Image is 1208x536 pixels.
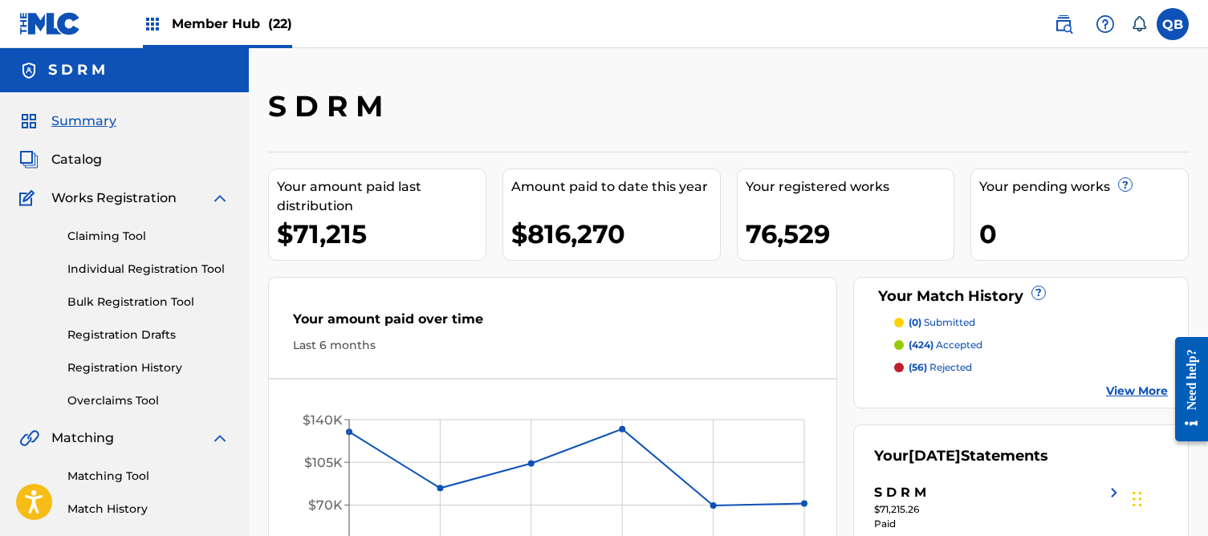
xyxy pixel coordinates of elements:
[874,483,926,502] div: S D R M
[1096,14,1115,34] img: help
[277,177,486,216] div: Your amount paid last distribution
[143,14,162,34] img: Top Rightsholders
[511,216,720,252] div: $816,270
[48,61,105,79] h5: S D R M
[894,360,1168,375] a: (56) rejected
[67,294,230,311] a: Bulk Registration Tool
[19,189,40,208] img: Works Registration
[19,12,81,35] img: MLC Logo
[51,112,116,131] span: Summary
[1157,8,1189,40] div: User Menu
[874,445,1048,467] div: Your Statements
[894,338,1168,352] a: (424) accepted
[1119,178,1132,191] span: ?
[67,228,230,245] a: Claiming Tool
[67,261,230,278] a: Individual Registration Tool
[67,392,230,409] a: Overclaims Tool
[746,177,954,197] div: Your registered works
[1128,459,1208,536] iframe: Chat Widget
[1131,16,1147,32] div: Notifications
[1163,325,1208,454] iframe: Resource Center
[1089,8,1121,40] div: Help
[909,447,961,465] span: [DATE]
[67,468,230,485] a: Matching Tool
[277,216,486,252] div: $71,215
[874,286,1168,307] div: Your Match History
[1047,8,1080,40] a: Public Search
[909,315,975,330] p: submitted
[19,112,116,131] a: SummarySummary
[67,359,230,376] a: Registration History
[894,315,1168,330] a: (0) submitted
[1104,483,1124,502] img: right chevron icon
[51,150,102,169] span: Catalog
[304,455,343,470] tspan: $105K
[67,501,230,518] a: Match History
[909,316,921,328] span: (0)
[1054,14,1073,34] img: search
[909,360,972,375] p: rejected
[874,483,1124,531] a: S D R Mright chevron icon$71,215.26Paid
[979,177,1188,197] div: Your pending works
[293,337,812,354] div: Last 6 months
[268,16,292,31] span: (22)
[746,216,954,252] div: 76,529
[172,14,292,33] span: Member Hub
[909,339,933,351] span: (424)
[19,61,39,80] img: Accounts
[19,112,39,131] img: Summary
[268,88,391,124] h2: S D R M
[874,517,1124,531] div: Paid
[19,150,39,169] img: Catalog
[1032,286,1045,299] span: ?
[19,428,39,448] img: Matching
[303,412,343,428] tspan: $140K
[874,502,1124,517] div: $71,215.26
[51,428,114,448] span: Matching
[1106,383,1168,400] a: View More
[511,177,720,197] div: Amount paid to date this year
[51,189,177,208] span: Works Registration
[1133,475,1142,523] div: Drag
[19,150,102,169] a: CatalogCatalog
[979,216,1188,252] div: 0
[308,497,343,513] tspan: $70K
[67,327,230,343] a: Registration Drafts
[293,310,812,337] div: Your amount paid over time
[909,338,982,352] p: accepted
[210,189,230,208] img: expand
[909,361,927,373] span: (56)
[210,428,230,448] img: expand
